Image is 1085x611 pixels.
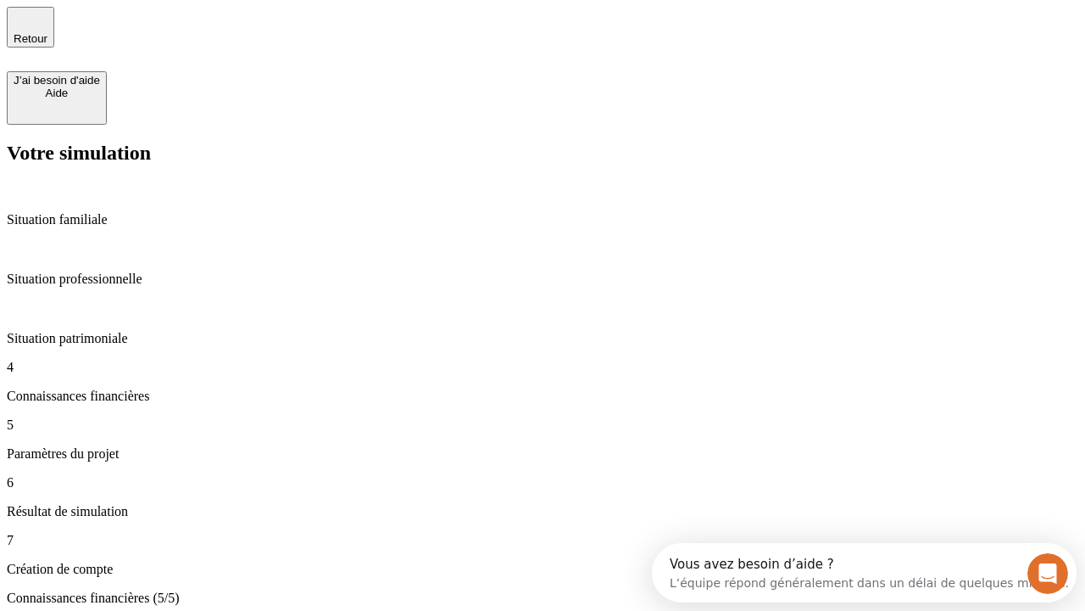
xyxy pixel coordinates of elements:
[18,28,417,46] div: L’équipe répond généralement dans un délai de quelques minutes.
[7,562,1078,577] p: Création de compte
[7,331,1078,346] p: Situation patrimoniale
[14,87,100,99] div: Aide
[14,32,47,45] span: Retour
[7,7,54,48] button: Retour
[1027,553,1068,594] iframe: Intercom live chat
[7,446,1078,462] p: Paramètres du projet
[7,71,107,125] button: J’ai besoin d'aideAide
[7,475,1078,490] p: 6
[7,389,1078,404] p: Connaissances financières
[18,14,417,28] div: Vous avez besoin d’aide ?
[652,543,1077,603] iframe: Intercom live chat discovery launcher
[7,212,1078,227] p: Situation familiale
[7,7,467,53] div: Ouvrir le Messenger Intercom
[7,504,1078,519] p: Résultat de simulation
[7,418,1078,433] p: 5
[7,591,1078,606] p: Connaissances financières (5/5)
[7,360,1078,375] p: 4
[14,74,100,87] div: J’ai besoin d'aide
[7,272,1078,287] p: Situation professionnelle
[7,142,1078,165] h2: Votre simulation
[7,533,1078,548] p: 7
